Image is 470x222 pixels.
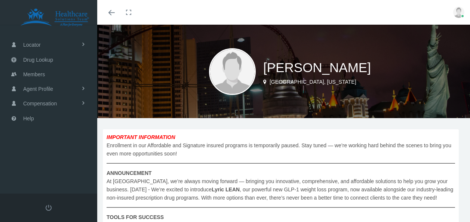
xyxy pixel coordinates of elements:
[107,170,152,176] b: ANNOUNCEMENT
[23,53,53,67] span: Drug Lookup
[23,82,53,96] span: Agent Profile
[10,8,99,27] img: HEALTHCARE SOLUTIONS TEAM, LLC
[23,96,57,111] span: Compensation
[23,111,34,126] span: Help
[263,60,371,75] span: [PERSON_NAME]
[107,134,175,140] b: IMPORTANT INFORMATION
[23,38,41,52] span: Locator
[107,214,164,220] b: TOOLS FOR SUCCESS
[453,7,464,18] img: user-placeholder.jpg
[23,67,45,81] span: Members
[212,186,240,192] b: Lyric LEAN
[209,48,256,95] img: user-placeholder.jpg
[270,79,356,85] span: [GEOGRAPHIC_DATA], [US_STATE]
